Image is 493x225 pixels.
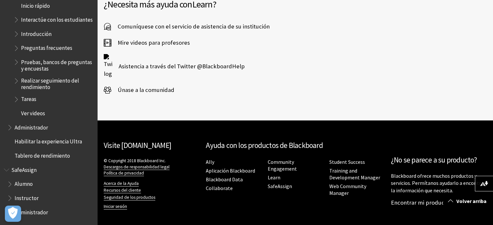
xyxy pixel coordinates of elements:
[104,141,171,150] a: Visite [DOMAIN_NAME]
[15,207,48,216] span: Administrador
[104,195,155,200] a: Seguridad de los productos
[21,108,45,117] span: Ver videos
[443,195,493,207] a: Volver arriba
[267,183,292,190] a: SafeAssign
[11,164,37,173] span: SafeAssign
[104,22,270,31] a: Comuníquese con el servicio de asistencia de su institución
[329,183,366,197] a: Web Community Manager
[267,159,297,172] a: Community Engagement
[5,206,21,222] button: Abrir preferencias
[15,150,70,159] span: Tablero de rendimiento
[329,159,365,165] a: Student Success
[111,38,190,48] span: Mire videos para profesores
[391,199,450,206] a: Encontrar mi producto
[112,62,245,71] span: Asistencia a través del Twitter @BlackboardHelp
[15,136,82,145] span: Habilitar la experiencia Ultra
[111,22,270,31] span: Comuníquese con el servicio de asistencia de su institución
[104,54,112,79] img: Twitter logo
[391,154,487,166] h2: ¿No se parece a su producto?
[111,85,174,95] span: Únase a la comunidad
[267,174,280,181] a: Learn
[21,94,36,103] span: Tareas
[104,85,174,95] a: Únase a la comunidad
[206,176,243,183] a: Blackboard Data
[104,164,170,170] a: Descargos de responsabilidad legal
[104,204,127,209] a: Iniciar sesión
[4,164,93,218] nav: Book outline for Blackboard SafeAssign
[21,75,93,91] span: Realizar seguimiento del rendimiento
[21,43,72,51] span: Preguntas frecuentes
[104,170,144,176] a: Política de privacidad
[104,187,141,193] a: Recursos del cliente
[15,179,33,187] span: Alumno
[104,38,190,48] a: Mire videos para profesores
[21,57,93,72] span: Pruebas, bancos de preguntas y encuestas
[21,14,93,23] span: Interactúe con los estudiantes
[15,193,39,201] span: Instructor
[104,181,139,186] a: Acerca de la Ayuda
[391,172,487,194] p: Blackboard ofrece muchos productos y servicios. Permítanos ayudarlo a encontrar la información qu...
[206,167,255,174] a: Aplicación Blackboard
[206,185,233,192] a: Collaborate
[104,158,199,176] p: © Copyright 2018 Blackboard Inc.
[329,167,380,181] a: Training and Development Manager
[104,54,245,79] a: Twitter logo Asistencia a través del Twitter @BlackboardHelp
[21,28,52,37] span: Introducción
[15,122,48,131] span: Administrador
[206,159,214,165] a: Ally
[21,0,50,9] span: Inicio rápido
[206,140,384,151] h2: Ayuda con los productos de Blackboard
